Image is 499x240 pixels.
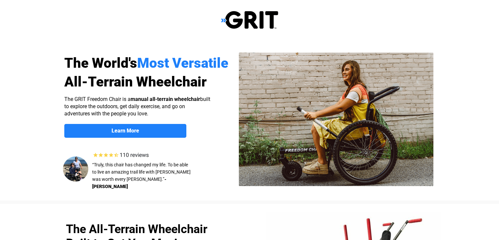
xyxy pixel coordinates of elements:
[92,162,191,182] span: “Truly, this chair has changed my life. To be able to live an amazing trail life with [PERSON_NAM...
[64,74,207,90] span: All-Terrain Wheelchair
[137,55,228,71] span: Most Versatile
[64,124,186,138] a: Learn More
[64,96,210,117] span: The GRIT Freedom Chair is a built to explore the outdoors, get daily exercise, and go on adventur...
[112,128,139,134] strong: Learn More
[64,55,137,71] span: The World's
[131,96,200,102] strong: manual all-terrain wheelchair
